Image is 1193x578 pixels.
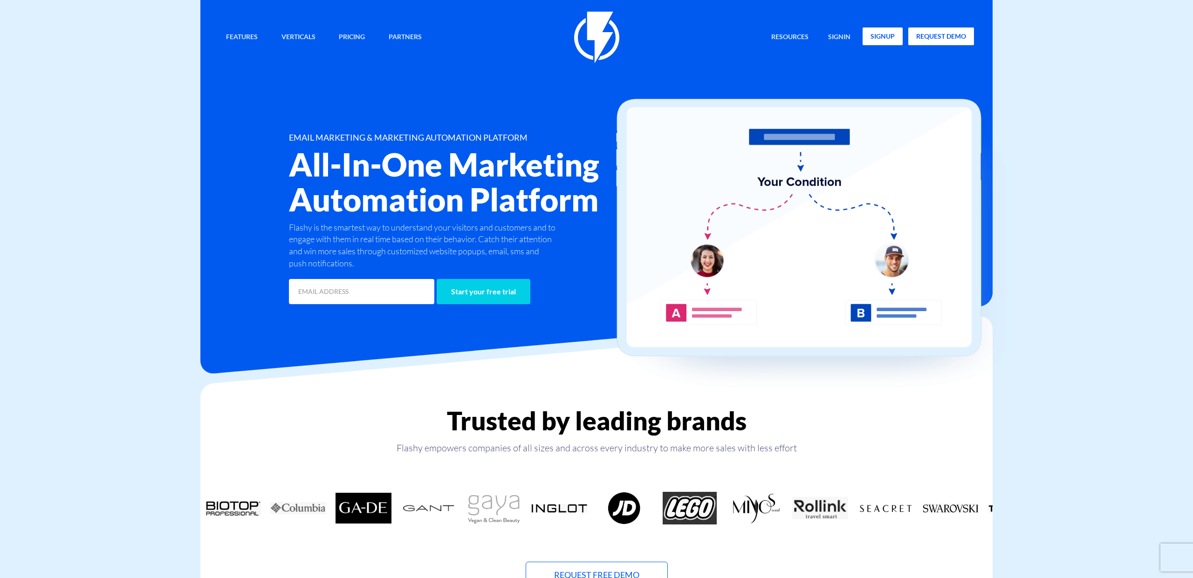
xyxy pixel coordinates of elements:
a: Features [219,27,265,48]
a: signin [821,27,857,48]
div: 14 / 18 [983,492,1049,524]
div: 2 / 18 [200,492,266,524]
div: 12 / 18 [853,492,918,524]
input: EMAIL ADDRESS [289,279,434,304]
div: 11 / 18 [788,492,853,524]
div: 13 / 18 [918,492,983,524]
input: Start your free trial [437,279,530,304]
a: Partners [382,27,429,48]
div: 8 / 18 [592,492,657,524]
div: 7 / 18 [527,492,592,524]
div: 9 / 18 [657,492,722,524]
div: 6 / 18 [461,492,527,524]
div: 3 / 18 [266,492,331,524]
a: signup [863,27,903,45]
p: Flashy empowers companies of all sizes and across every industry to make more sales with less effort [200,442,993,455]
div: 10 / 18 [722,492,788,524]
div: 4 / 18 [331,492,396,524]
a: Pricing [332,27,372,48]
a: request demo [908,27,974,45]
h1: EMAIL MARKETING & MARKETING AUTOMATION PLATFORM [289,133,652,143]
h2: Trusted by leading brands [200,407,993,435]
h2: All-In-One Marketing Automation Platform [289,147,652,217]
a: Verticals [274,27,322,48]
a: Resources [764,27,816,48]
p: Flashy is the smartest way to understand your visitors and customers and to engage with them in r... [289,222,558,270]
div: 5 / 18 [396,492,461,524]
